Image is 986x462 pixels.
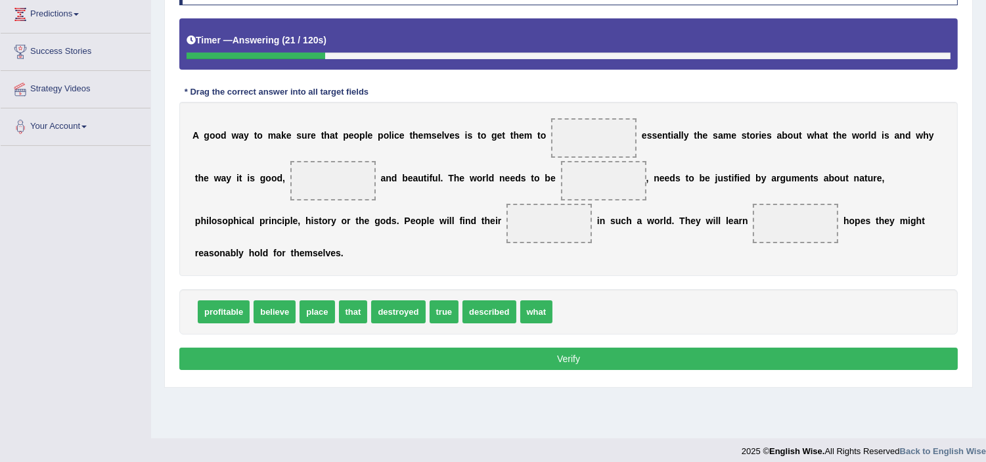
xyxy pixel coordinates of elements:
b: d [489,173,495,183]
b: h [454,173,460,183]
b: i [282,216,284,226]
b: i [713,216,716,226]
b: a [777,130,782,141]
b: e [497,130,503,141]
b: o [265,173,271,183]
b: e [761,130,767,141]
b: u [786,173,792,183]
b: l [209,216,212,226]
b: w [647,216,654,226]
b: l [715,216,718,226]
b: e [204,173,209,183]
b: y [929,130,934,141]
b: y [226,173,231,183]
b: y [696,216,701,226]
strong: Back to English Wise [900,446,986,456]
span: Drop target [290,161,376,200]
b: e [841,130,847,141]
b: y [331,216,336,226]
b: o [416,216,422,226]
b: A [192,130,199,141]
b: y [244,130,249,141]
b: i [671,130,673,141]
b: t [254,130,258,141]
b: s [432,130,437,141]
b: e [657,130,662,141]
b: e [505,173,510,183]
b: m [423,130,431,141]
b: o [859,130,865,141]
b: ( [282,35,285,45]
b: t [239,173,242,183]
b: r [347,216,350,226]
b: a [734,216,739,226]
span: Drop target [561,161,646,200]
b: . [397,216,399,226]
b: s [392,216,397,226]
b: , [282,173,285,183]
b: o [354,130,360,141]
a: Strategy Videos [1,71,150,104]
b: e [399,130,405,141]
b: u [794,130,799,141]
b: e [731,130,736,141]
b: i [465,130,468,141]
b: e [519,130,524,141]
b: , [298,216,300,226]
b: o [380,216,386,226]
b: n [805,173,811,183]
b: s [884,130,889,141]
b: a [330,130,335,141]
b: w [214,173,221,183]
div: * Drag the correct answer into all target fields [179,86,374,99]
b: a [673,130,679,141]
b: u [868,173,874,183]
b: c [621,216,626,226]
b: s [521,173,526,183]
b: w [916,130,923,141]
b: b [402,173,408,183]
b: o [688,173,694,183]
b: . [672,216,675,226]
b: o [215,130,221,141]
b: s [813,173,818,183]
b: p [378,130,384,141]
b: n [386,173,392,183]
b: m [524,130,532,141]
b: p [421,216,427,226]
b: t [355,216,359,226]
b: r [755,130,759,141]
b: h [305,216,311,226]
b: n [600,216,606,226]
b: n [742,216,748,226]
b: Answering [233,35,280,45]
b: u [616,216,621,226]
b: b [829,173,835,183]
b: h [923,130,929,141]
b: i [239,216,242,226]
b: t [510,130,514,141]
b: o [322,216,328,226]
b: t [537,130,541,141]
b: s [652,130,658,141]
b: e [311,130,316,141]
a: Success Stories [1,34,150,66]
b: o [257,130,263,141]
b: e [550,173,556,183]
b: b [755,173,761,183]
b: s [742,130,747,141]
b: o [849,216,855,226]
b: r [482,173,485,183]
b: l [681,130,684,141]
b: o [788,130,794,141]
b: . [441,173,443,183]
b: e [690,216,696,226]
b: l [389,130,392,141]
b: l [442,130,445,141]
h5: Timer — [187,35,326,45]
b: i [759,130,761,141]
b: d [905,130,911,141]
b: j [715,173,718,183]
b: t [409,130,413,141]
b: n [271,216,277,226]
